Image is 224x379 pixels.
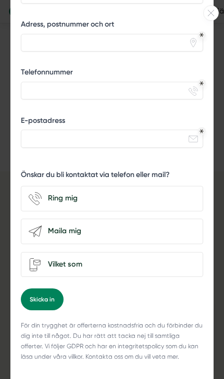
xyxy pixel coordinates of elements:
[21,19,203,32] label: Adress, postnummer och ort
[21,321,203,362] p: För din trygghet är offerterna kostnadsfria och du förbinder du dig inte till något. Du har rätt ...
[200,33,204,37] div: Obligatoriskt
[21,67,203,80] label: Telefonnummer
[200,129,204,133] div: Obligatoriskt
[200,81,204,85] div: Obligatoriskt
[21,170,170,183] h5: Önskar du bli kontaktat via telefon eller mail?
[21,116,203,129] label: E-postadress
[21,288,64,311] button: Skicka in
